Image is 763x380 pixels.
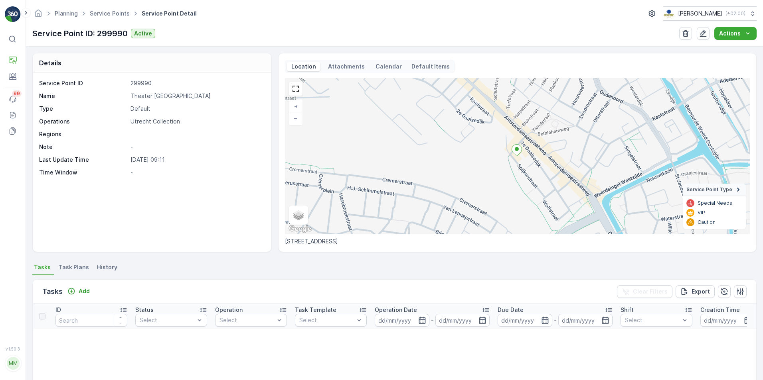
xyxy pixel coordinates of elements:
[39,105,127,113] p: Type
[134,29,152,37] p: Active
[435,314,490,327] input: dd/mm/yyyy
[130,79,263,87] p: 299990
[698,210,705,216] p: VIP
[5,91,21,107] a: 99
[5,353,21,374] button: MM
[558,314,613,327] input: dd/mm/yyyy
[498,306,524,314] p: Due Date
[294,115,298,121] span: −
[39,168,127,176] p: Time Window
[700,306,740,314] p: Creation Time
[39,143,127,151] p: Note
[663,6,757,21] button: [PERSON_NAME](+02:00)
[55,306,61,314] p: ID
[676,285,715,298] button: Export
[140,316,195,324] p: Select
[686,186,732,193] span: Service Point Type
[698,200,732,206] p: Special Needs
[633,288,668,296] p: Clear Filters
[130,143,263,151] p: -
[39,118,127,125] p: Operations
[130,168,263,176] p: -
[215,306,243,314] p: Operation
[376,63,402,71] p: Calendar
[498,314,552,327] input: dd/mm/yyyy
[39,92,127,100] p: Name
[411,63,450,71] p: Default Items
[131,29,155,38] button: Active
[64,286,93,296] button: Add
[39,79,127,87] p: Service Point ID
[55,10,78,17] a: Planning
[130,105,263,113] p: Default
[7,357,20,370] div: MM
[5,6,21,22] img: logo
[287,224,313,234] a: Open this area in Google Maps (opens a new window)
[299,316,354,324] p: Select
[714,27,757,40] button: Actions
[32,27,128,39] p: Service Point ID: 299990
[90,10,130,17] a: Service Points
[287,224,313,234] img: Google
[130,92,263,100] p: Theater [GEOGRAPHIC_DATA]
[621,306,634,314] p: Shift
[617,285,672,298] button: Clear Filters
[663,9,675,18] img: basis-logo_rgb2x.png
[130,156,263,164] p: [DATE] 09:11
[431,315,434,325] p: -
[290,112,302,124] a: Zoom Out
[290,206,307,224] a: Layers
[290,83,302,95] a: View Fullscreen
[725,10,745,17] p: ( +02:00 )
[135,306,154,314] p: Status
[14,90,20,97] p: 99
[294,103,298,110] span: +
[219,316,275,324] p: Select
[285,237,750,245] p: [STREET_ADDRESS]
[290,63,317,71] p: Location
[295,306,336,314] p: Task Template
[625,316,680,324] p: Select
[39,130,127,138] p: Regions
[34,12,43,19] a: Homepage
[375,314,429,327] input: dd/mm/yyyy
[39,156,127,164] p: Last Update Time
[692,288,710,296] p: Export
[55,314,127,327] input: Search
[34,263,51,271] span: Tasks
[59,263,89,271] span: Task Plans
[698,219,716,225] p: Caution
[683,184,746,196] summary: Service Point Type
[719,29,741,37] p: Actions
[678,10,722,18] p: [PERSON_NAME]
[554,315,557,325] p: -
[375,306,417,314] p: Operation Date
[140,10,198,18] span: Service Point Detail
[290,100,302,112] a: Zoom In
[79,287,90,295] p: Add
[39,58,61,68] p: Details
[327,63,366,71] p: Attachments
[700,314,755,327] input: dd/mm/yyyy
[97,263,117,271] span: History
[130,118,263,125] p: Utrecht Collection
[42,286,63,297] p: Tasks
[5,347,21,351] span: v 1.50.3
